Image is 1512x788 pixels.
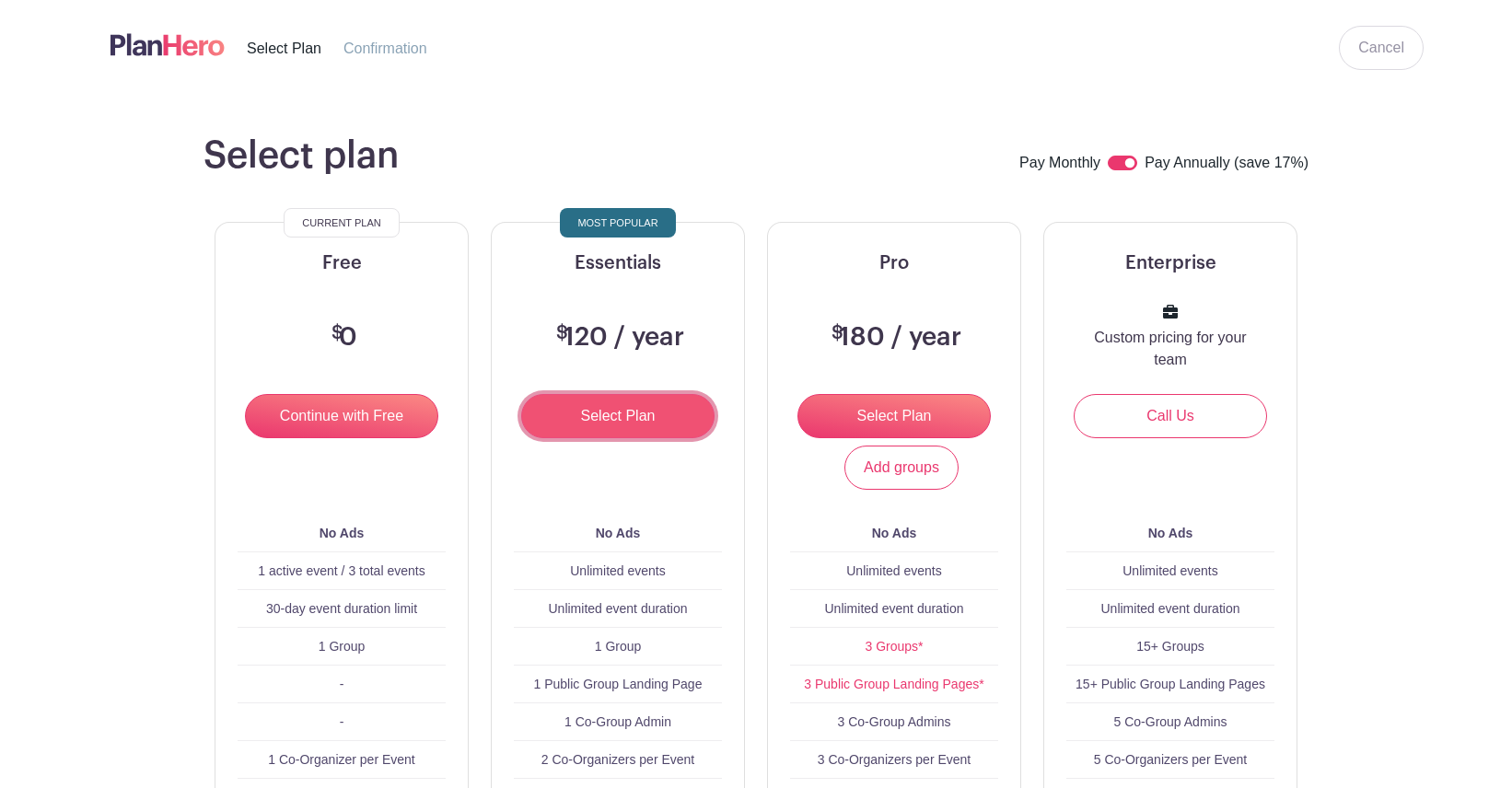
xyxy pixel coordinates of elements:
[827,322,961,353] h3: 180 / year
[844,446,959,490] a: Add groups
[327,322,357,353] h3: 0
[549,601,688,616] span: Unlimited event duration
[872,526,916,540] b: No Ads
[302,212,380,234] span: Current Plan
[818,752,971,767] span: 3 Co-Organizers per Event
[1136,639,1204,654] span: 15+ Groups
[838,714,951,729] span: 3 Co-Group Admins
[1088,327,1252,371] p: Custom pricing for your team
[1114,714,1227,729] span: 5 Co-Group Admins
[1074,394,1267,438] a: Call Us
[343,41,427,56] span: Confirmation
[564,714,671,729] span: 1 Co-Group Admin
[577,212,657,234] span: Most Popular
[258,563,425,578] span: 1 active event / 3 total events
[319,639,366,654] span: 1 Group
[266,601,417,616] span: 30-day event duration limit
[1148,526,1192,540] b: No Ads
[331,324,343,342] span: $
[596,526,640,540] b: No Ads
[541,752,695,767] span: 2 Co-Organizers per Event
[245,394,438,438] input: Continue with Free
[1145,152,1308,176] label: Pay Annually (save 17%)
[825,601,964,616] span: Unlimited event duration
[1019,152,1100,176] label: Pay Monthly
[570,563,666,578] span: Unlimited events
[514,252,722,274] h5: Essentials
[247,41,321,56] span: Select Plan
[204,133,399,178] h1: Select plan
[1101,601,1240,616] span: Unlimited event duration
[1122,563,1218,578] span: Unlimited events
[320,526,364,540] b: No Ads
[521,394,715,438] input: Select Plan
[556,324,568,342] span: $
[1066,252,1274,274] h5: Enterprise
[238,252,446,274] h5: Free
[340,714,344,729] span: -
[797,394,991,438] input: Select Plan
[552,322,684,353] h3: 120 / year
[340,677,344,691] span: -
[595,639,642,654] span: 1 Group
[1094,752,1248,767] span: 5 Co-Organizers per Event
[832,324,843,342] span: $
[865,639,923,654] a: 3 Groups*
[1339,26,1424,70] a: Cancel
[110,29,225,60] img: logo-507f7623f17ff9eddc593b1ce0a138ce2505c220e1c5a4e2b4648c50719b7d32.svg
[268,752,415,767] span: 1 Co-Organizer per Event
[1076,677,1265,691] span: 15+ Public Group Landing Pages
[846,563,942,578] span: Unlimited events
[534,677,703,691] span: 1 Public Group Landing Page
[804,677,983,691] a: 3 Public Group Landing Pages*
[790,252,998,274] h5: Pro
